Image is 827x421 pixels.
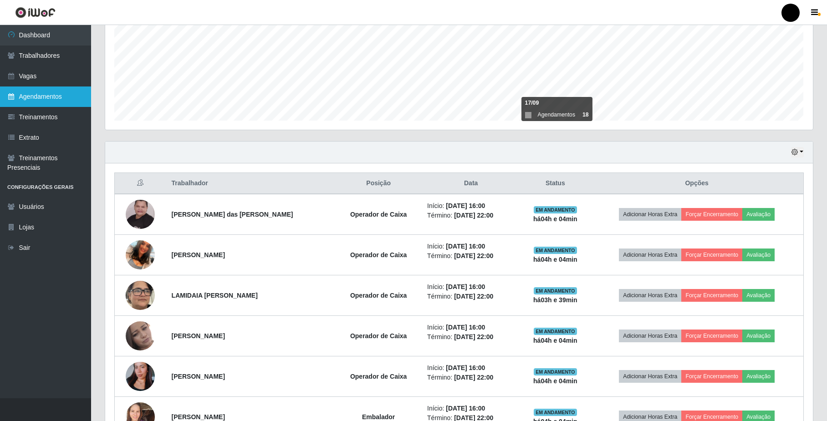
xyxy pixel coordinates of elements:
strong: Operador de Caixa [350,251,407,259]
time: [DATE] 22:00 [454,293,493,300]
button: Adicionar Horas Extra [619,330,681,342]
li: Início: [427,363,515,373]
th: Data [422,173,520,194]
th: Status [520,173,590,194]
li: Início: [427,201,515,211]
button: Adicionar Horas Extra [619,370,681,383]
li: Término: [427,211,515,220]
time: [DATE] 16:00 [446,202,485,209]
button: Avaliação [742,249,775,261]
li: Início: [427,242,515,251]
img: 1725629352832.jpeg [126,182,155,247]
strong: [PERSON_NAME] [172,413,225,421]
time: [DATE] 16:00 [446,243,485,250]
strong: [PERSON_NAME] [172,373,225,380]
strong: há 03 h e 39 min [533,296,577,304]
span: EM ANDAMENTO [534,287,577,294]
img: CoreUI Logo [15,7,56,18]
button: Adicionar Horas Extra [619,289,681,302]
button: Forçar Encerramento [681,330,742,342]
li: Início: [427,323,515,332]
li: Término: [427,332,515,342]
time: [DATE] 22:00 [454,212,493,219]
time: [DATE] 22:00 [454,374,493,381]
strong: Operador de Caixa [350,373,407,380]
button: Forçar Encerramento [681,208,742,221]
li: Término: [427,373,515,382]
span: EM ANDAMENTO [534,328,577,335]
button: Forçar Encerramento [681,370,742,383]
strong: há 04 h e 04 min [533,215,577,223]
li: Início: [427,282,515,292]
strong: há 04 h e 04 min [533,337,577,344]
button: Avaliação [742,370,775,383]
li: Término: [427,251,515,261]
li: Início: [427,404,515,413]
button: Adicionar Horas Extra [619,249,681,261]
span: EM ANDAMENTO [534,247,577,254]
strong: Operador de Caixa [350,292,407,299]
img: 1731001790391.jpeg [126,321,155,350]
img: 1756231010966.jpeg [126,276,155,314]
span: EM ANDAMENTO [534,206,577,213]
th: Opções [590,173,803,194]
strong: Operador de Caixa [350,332,407,340]
strong: Embalador [362,413,395,421]
img: 1704989686512.jpeg [126,229,155,281]
th: Trabalhador [166,173,336,194]
button: Avaliação [742,330,775,342]
strong: [PERSON_NAME] [172,251,225,259]
strong: LAMIDAIA [PERSON_NAME] [172,292,258,299]
strong: Operador de Caixa [350,211,407,218]
button: Adicionar Horas Extra [619,208,681,221]
th: Posição [335,173,422,194]
time: [DATE] 16:00 [446,364,485,371]
time: [DATE] 22:00 [454,333,493,340]
button: Forçar Encerramento [681,289,742,302]
button: Avaliação [742,289,775,302]
time: [DATE] 16:00 [446,405,485,412]
button: Avaliação [742,208,775,221]
button: Forçar Encerramento [681,249,742,261]
strong: há 04 h e 04 min [533,256,577,263]
span: EM ANDAMENTO [534,368,577,375]
span: EM ANDAMENTO [534,409,577,416]
strong: [PERSON_NAME] das [PERSON_NAME] [172,211,293,218]
strong: há 04 h e 04 min [533,377,577,385]
time: [DATE] 16:00 [446,324,485,331]
time: [DATE] 16:00 [446,283,485,290]
strong: [PERSON_NAME] [172,332,225,340]
img: 1743427622998.jpeg [126,350,155,402]
li: Término: [427,292,515,301]
time: [DATE] 22:00 [454,252,493,259]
